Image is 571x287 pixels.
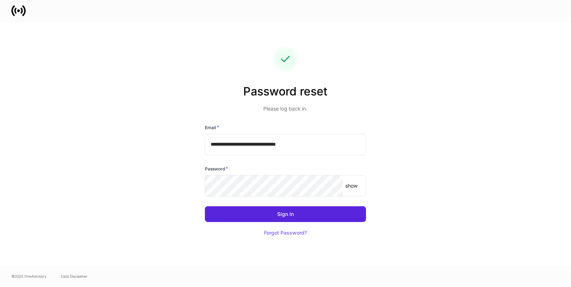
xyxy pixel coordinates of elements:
h6: Password [205,165,228,172]
a: Data Disclaimer [61,273,87,279]
h6: Email [205,124,219,131]
p: Please log back in. [205,105,366,112]
span: © 2025 OneAdvisory [11,273,47,279]
p: show [346,182,358,189]
h2: Password reset [205,84,366,105]
div: Sign In [277,212,294,217]
div: Forgot Password? [264,230,307,235]
button: Sign In [205,206,366,222]
button: Forgot Password? [255,225,316,241]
